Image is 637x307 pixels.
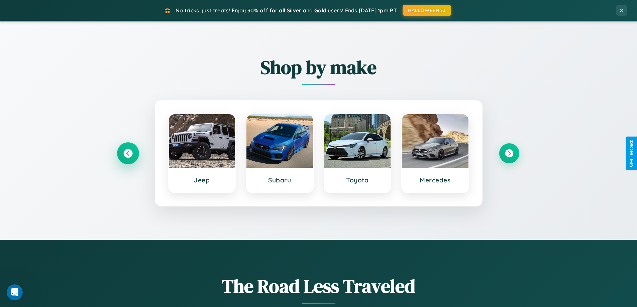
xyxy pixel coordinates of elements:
h1: The Road Less Traveled [118,273,519,299]
h3: Jeep [176,176,229,184]
h3: Mercedes [409,176,462,184]
h2: Shop by make [118,54,519,80]
div: Give Feedback [629,140,634,167]
span: No tricks, just treats! Enjoy 30% off for all Silver and Gold users! Ends [DATE] 1pm PT. [176,7,398,14]
iframe: Intercom live chat [7,284,23,300]
h3: Subaru [253,176,306,184]
button: HALLOWEEN30 [403,5,451,16]
h3: Toyota [331,176,384,184]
